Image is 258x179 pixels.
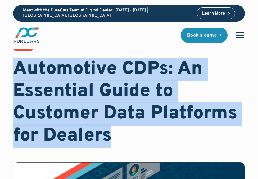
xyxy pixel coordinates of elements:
div: Book a demo [187,33,217,38]
div: Learn More [202,11,225,16]
p: Meet with the PureCars Team at Digital Dealer | [DATE] - [DATE] | [GEOGRAPHIC_DATA], [GEOGRAPHIC_... [23,8,192,19]
img: purecars logo [13,27,40,44]
div: menu [233,28,245,43]
a: Book a demo [181,28,228,43]
a: main [13,27,40,44]
h1: Automotive CDPs: An Essential Guide to Customer Data Platforms for Dealers [13,58,245,147]
a: Learn More [197,7,235,19]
